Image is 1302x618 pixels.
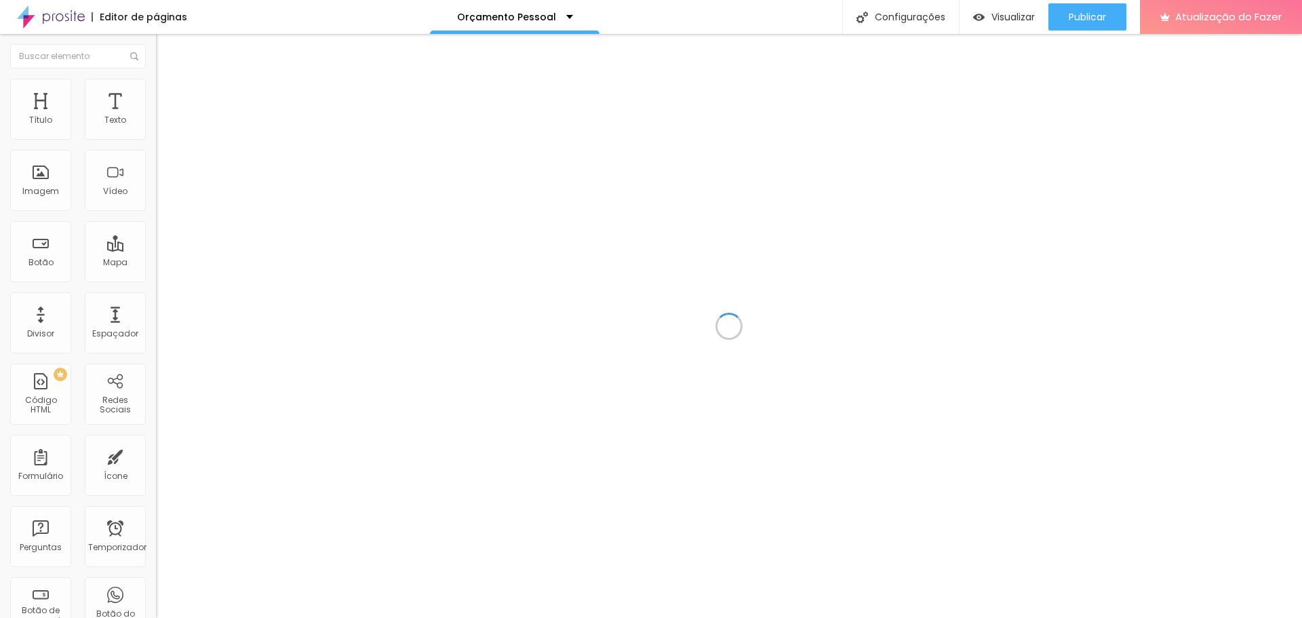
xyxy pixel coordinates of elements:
font: Botão [28,256,54,268]
font: Divisor [27,328,54,339]
button: Visualizar [960,3,1048,31]
font: Ícone [104,470,127,482]
font: Redes Sociais [100,394,131,415]
font: Mapa [103,256,127,268]
font: Vídeo [103,185,127,197]
font: Publicar [1069,10,1106,24]
font: Atualização do Fazer [1175,9,1282,24]
p: Orçamento Pessoal [457,12,556,22]
font: Configurações [875,10,945,24]
font: Imagem [22,185,59,197]
font: Título [29,114,52,125]
font: Temporizador [88,541,146,553]
font: Formulário [18,470,63,482]
font: Visualizar [991,10,1035,24]
img: view-1.svg [973,12,985,23]
font: Código HTML [25,394,57,415]
font: Editor de páginas [100,10,187,24]
font: Espaçador [92,328,138,339]
img: Ícone [130,52,138,60]
button: Publicar [1048,3,1126,31]
img: Ícone [856,12,868,23]
input: Buscar elemento [10,44,146,69]
font: Perguntas [20,541,62,553]
font: Texto [104,114,126,125]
